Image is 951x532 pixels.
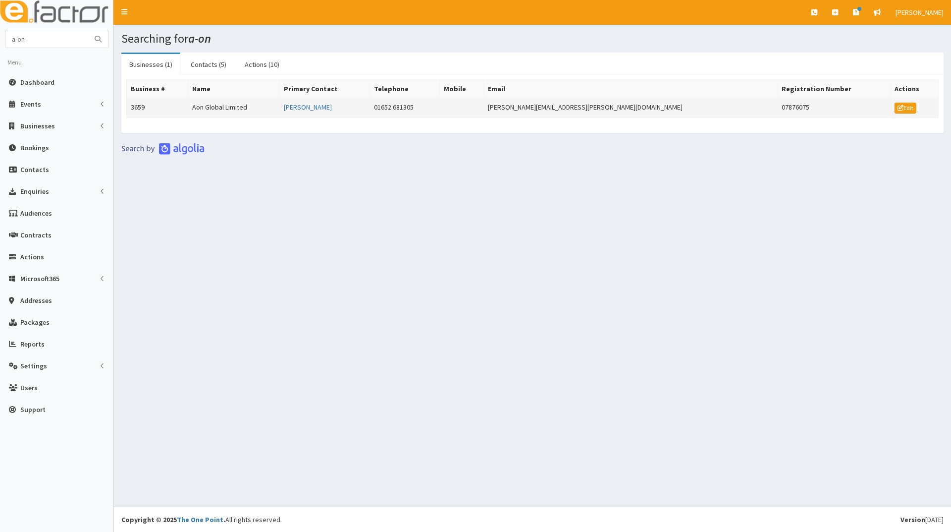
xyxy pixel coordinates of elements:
span: Addresses [20,296,52,305]
span: Reports [20,340,45,349]
span: Contracts [20,231,52,239]
th: Business # [127,80,188,98]
span: Users [20,383,38,392]
span: Settings [20,361,47,370]
a: Contacts (5) [183,54,234,75]
span: Events [20,100,41,109]
span: Actions [20,252,44,261]
img: search-by-algolia-light-background.png [121,143,205,155]
span: [PERSON_NAME] [896,8,944,17]
i: a-on [188,31,211,46]
span: Enquiries [20,187,49,196]
a: Businesses (1) [121,54,180,75]
strong: Copyright © 2025 . [121,515,225,524]
th: Mobile [439,80,484,98]
span: Packages [20,318,50,327]
footer: All rights reserved. [114,507,951,532]
span: Bookings [20,143,49,152]
td: 07876075 [777,98,890,118]
h1: Searching for [121,32,944,45]
a: [PERSON_NAME] [284,103,332,112]
span: Contacts [20,165,49,174]
span: Dashboard [20,78,54,87]
span: Microsoft365 [20,274,59,283]
td: Aon Global Limited [188,98,280,118]
b: Version [900,515,925,524]
a: Edit [895,103,916,114]
td: 01652 681305 [370,98,439,118]
th: Primary Contact [280,80,370,98]
span: Support [20,405,46,414]
td: 3659 [127,98,188,118]
span: Businesses [20,121,55,130]
span: Audiences [20,209,52,218]
th: Email [484,80,778,98]
a: The One Point [177,515,223,524]
a: Actions (10) [237,54,287,75]
th: Name [188,80,280,98]
div: [DATE] [900,515,944,525]
th: Telephone [370,80,439,98]
input: Search... [5,30,89,48]
th: Registration Number [777,80,890,98]
td: [PERSON_NAME][EMAIL_ADDRESS][PERSON_NAME][DOMAIN_NAME] [484,98,778,118]
th: Actions [891,80,939,98]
